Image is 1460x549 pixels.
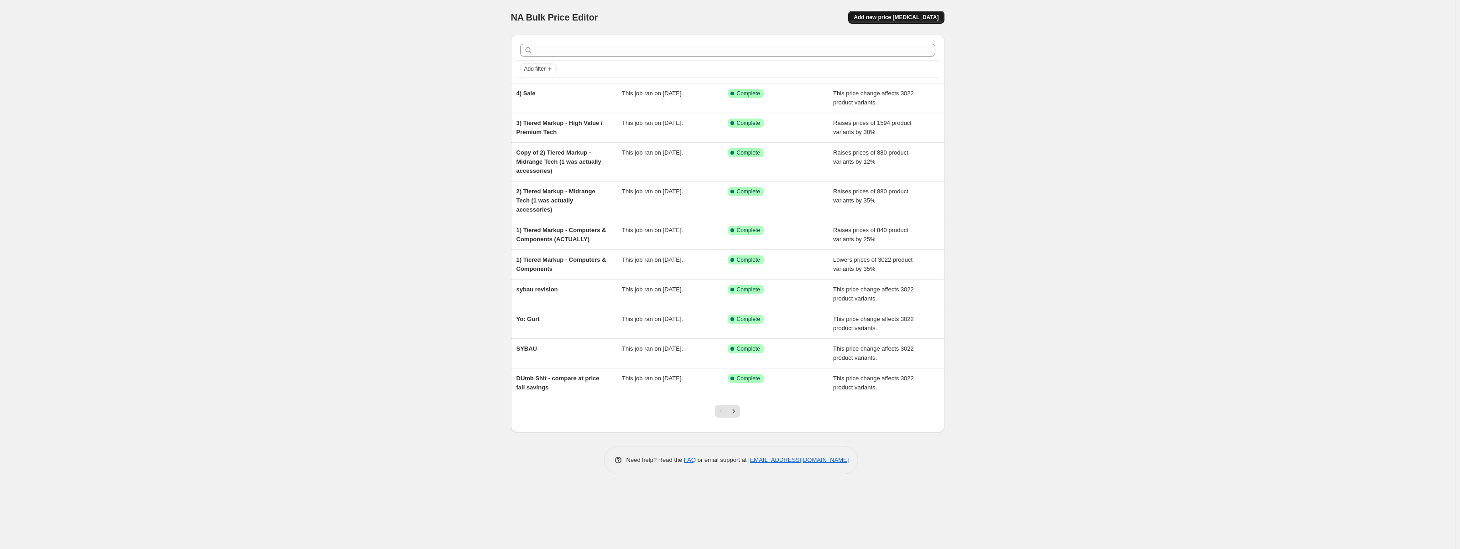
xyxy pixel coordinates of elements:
[516,286,558,293] span: sybau revision
[622,375,683,382] span: This job ran on [DATE].
[737,90,760,97] span: Complete
[737,286,760,293] span: Complete
[833,119,912,135] span: Raises prices of 1594 product variants by 38%
[622,149,683,156] span: This job ran on [DATE].
[737,345,760,352] span: Complete
[516,256,606,272] span: 1) Tiered Markup - Computers & Components
[727,405,740,418] button: Next
[626,456,684,463] span: Need help? Read the
[696,456,748,463] span: or email support at
[737,119,760,127] span: Complete
[684,456,696,463] a: FAQ
[516,316,540,322] span: Yo: Gurt
[516,149,601,174] span: Copy of 2) Tiered Markup - Midrange Tech (1 was actually accessories)
[622,286,683,293] span: This job ran on [DATE].
[833,188,908,204] span: Raises prices of 880 product variants by 35%
[516,345,537,352] span: SYBAU
[833,227,908,243] span: Raises prices of 840 product variants by 25%
[622,256,683,263] span: This job ran on [DATE].
[737,188,760,195] span: Complete
[520,63,557,74] button: Add filter
[833,149,908,165] span: Raises prices of 880 product variants by 12%
[511,12,598,22] span: NA Bulk Price Editor
[622,227,683,233] span: This job ran on [DATE].
[833,316,914,331] span: This price change affects 3022 product variants.
[622,345,683,352] span: This job ran on [DATE].
[737,149,760,156] span: Complete
[715,405,740,418] nav: Pagination
[833,375,914,391] span: This price change affects 3022 product variants.
[516,188,595,213] span: 2) Tiered Markup - Midrange Tech (1 was actually accessories)
[737,375,760,382] span: Complete
[737,227,760,234] span: Complete
[622,316,683,322] span: This job ran on [DATE].
[622,188,683,195] span: This job ran on [DATE].
[516,375,600,391] span: DUmb Shit - compare at price fall savings
[516,119,603,135] span: 3) Tiered Markup - High Value / Premium Tech
[833,256,912,272] span: Lowers prices of 3022 product variants by 35%
[848,11,944,24] button: Add new price [MEDICAL_DATA]
[516,227,606,243] span: 1) Tiered Markup - Computers & Components (ACTUALLY)
[622,119,683,126] span: This job ran on [DATE].
[854,14,939,21] span: Add new price [MEDICAL_DATA]
[748,456,849,463] a: [EMAIL_ADDRESS][DOMAIN_NAME]
[833,286,914,302] span: This price change affects 3022 product variants.
[833,345,914,361] span: This price change affects 3022 product variants.
[737,316,760,323] span: Complete
[737,256,760,264] span: Complete
[622,90,683,97] span: This job ran on [DATE].
[833,90,914,106] span: This price change affects 3022 product variants.
[524,65,546,73] span: Add filter
[516,90,536,97] span: 4) Sale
